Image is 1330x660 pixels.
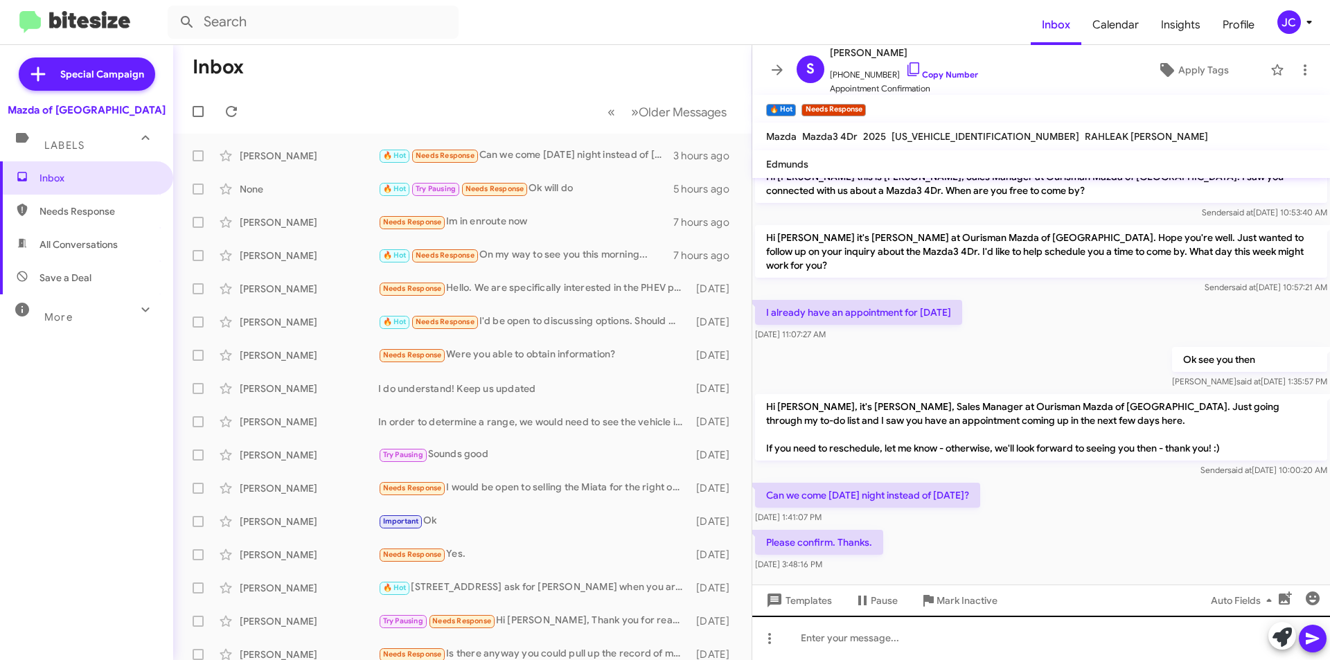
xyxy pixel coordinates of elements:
div: [PERSON_NAME] [240,581,378,595]
span: Auto Fields [1211,588,1277,613]
span: 2025 [863,130,886,143]
a: Copy Number [905,69,978,80]
span: [DATE] 11:07:27 AM [755,329,826,339]
div: On my way to see you this morning... [378,247,673,263]
span: Try Pausing [416,184,456,193]
span: 🔥 Hot [383,184,407,193]
nav: Page navigation example [600,98,735,126]
span: Templates [763,588,832,613]
div: [PERSON_NAME] [240,315,378,329]
small: Needs Response [801,104,865,116]
div: [PERSON_NAME] [240,415,378,429]
button: Templates [752,588,843,613]
span: 🔥 Hot [383,317,407,326]
span: [PERSON_NAME] [DATE] 1:35:57 PM [1172,376,1327,386]
span: 🔥 Hot [383,151,407,160]
span: Needs Response [383,284,442,293]
div: Im in enroute now [378,214,673,230]
span: said at [1227,465,1252,475]
span: Needs Response [416,151,475,160]
div: [DATE] [689,282,741,296]
div: [DATE] [689,382,741,395]
button: Mark Inactive [909,588,1009,613]
span: Needs Response [383,350,442,359]
div: I'd be open to discussing options. Should we arrange a time for me to come in? [378,314,689,330]
button: Next [623,98,735,126]
span: [PERSON_NAME] [830,44,978,61]
span: Try Pausing [383,616,423,625]
small: 🔥 Hot [766,104,796,116]
div: Yes. [378,546,689,562]
div: [DATE] [689,581,741,595]
span: [DATE] 3:48:16 PM [755,559,822,569]
a: Calendar [1081,5,1150,45]
div: [PERSON_NAME] [240,149,378,163]
button: JC [1266,10,1315,34]
div: Hi [PERSON_NAME], Thank you for reaching me out to me and the information. I will let you know wh... [378,613,689,629]
p: Hi [PERSON_NAME] it's [PERSON_NAME] at Ourisman Mazda of [GEOGRAPHIC_DATA]. Hope you're well. Jus... [755,225,1327,278]
button: Auto Fields [1200,588,1288,613]
p: Hi [PERSON_NAME] this is [PERSON_NAME], Sales Manager at Ourisman Mazda of [GEOGRAPHIC_DATA]. I s... [755,164,1327,203]
span: Pause [871,588,898,613]
span: [PHONE_NUMBER] [830,61,978,82]
span: Labels [44,139,85,152]
div: [PERSON_NAME] [240,481,378,495]
div: I would be open to selling the Miata for the right offer. [378,480,689,496]
a: Inbox [1031,5,1081,45]
div: Sounds good [378,447,689,463]
div: [PERSON_NAME] [240,382,378,395]
div: Ok [378,513,689,529]
a: Special Campaign [19,57,155,91]
span: Edmunds [766,158,808,170]
span: Needs Response [383,550,442,559]
h1: Inbox [193,56,244,78]
span: Mazda [766,130,797,143]
span: Needs Response [465,184,524,193]
div: 3 hours ago [673,149,741,163]
div: Mazda of [GEOGRAPHIC_DATA] [8,103,166,117]
span: Needs Response [416,317,475,326]
div: JC [1277,10,1301,34]
span: Sender [DATE] 10:53:40 AM [1202,207,1327,217]
span: Mark Inactive [937,588,997,613]
div: Hello. We are specifically interested in the PHEV preferred CX 90. Please let me know if you have... [378,280,689,296]
div: [DATE] [689,415,741,429]
p: Please confirm. Thanks. [755,530,883,555]
div: [DATE] [689,548,741,562]
div: 7 hours ago [673,249,741,262]
div: [DATE] [689,348,741,362]
span: said at [1232,282,1256,292]
span: Mazda3 4Dr [802,130,858,143]
span: Inbox [39,171,157,185]
span: said at [1229,207,1253,217]
div: [PERSON_NAME] [240,215,378,229]
span: Sender [DATE] 10:57:21 AM [1205,282,1327,292]
span: [DATE] 1:41:07 PM [755,512,822,522]
span: More [44,311,73,323]
a: Profile [1212,5,1266,45]
span: Special Campaign [60,67,144,81]
span: S [806,58,815,80]
div: [DATE] [689,515,741,528]
span: « [608,103,615,121]
p: I already have an appointment for [DATE] [755,300,962,325]
span: Sender [DATE] 10:00:20 AM [1200,465,1327,475]
p: Ok see you then [1172,347,1327,372]
span: 🔥 Hot [383,251,407,260]
span: Needs Response [39,204,157,218]
span: 🔥 Hot [383,583,407,592]
div: [DATE] [689,448,741,462]
span: Older Messages [639,105,727,120]
div: [DATE] [689,315,741,329]
input: Search [168,6,459,39]
span: Apply Tags [1178,57,1229,82]
div: I do understand! Keep us updated [378,382,689,395]
div: [PERSON_NAME] [240,448,378,462]
span: Important [383,517,419,526]
span: Needs Response [383,650,442,659]
a: Insights [1150,5,1212,45]
div: [STREET_ADDRESS] ask for [PERSON_NAME] when you arrive [378,580,689,596]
